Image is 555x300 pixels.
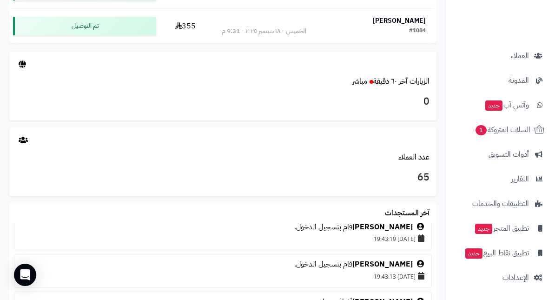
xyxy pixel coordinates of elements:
[19,259,427,270] div: قام بتسجيل الدخول.
[16,170,429,186] h3: 65
[489,148,529,161] span: أدوات التسويق
[509,74,529,87] span: المدونة
[19,270,427,283] div: [DATE] 19:43:13
[452,45,549,67] a: العملاء
[352,76,367,87] small: مباشر
[485,100,502,111] span: جديد
[474,222,529,235] span: تطبيق المتجر
[352,221,413,233] a: [PERSON_NAME]
[352,76,429,87] a: الزيارات آخر ٦٠ دقيقةمباشر
[160,9,211,43] td: 355
[373,16,426,26] strong: [PERSON_NAME]
[222,27,306,36] div: الخميس - ١٨ سبتمبر ٢٠٢٥ - 9:31 م
[464,247,529,260] span: تطبيق نقاط البيع
[452,69,549,92] a: المدونة
[475,224,492,234] span: جديد
[452,94,549,116] a: وآتس آبجديد
[452,242,549,264] a: تطبيق نقاط البيعجديد
[475,123,530,136] span: السلات المتروكة
[476,125,487,135] span: 1
[19,222,427,233] div: قام بتسجيل الدخول.
[452,168,549,190] a: التقارير
[452,267,549,289] a: الإعدادات
[409,27,426,36] div: #1084
[352,259,413,270] a: [PERSON_NAME]
[13,17,156,35] div: تم التوصيل
[385,209,429,218] h3: آخر المستجدات
[452,119,549,141] a: السلات المتروكة1
[502,271,529,284] span: الإعدادات
[511,173,529,186] span: التقارير
[452,143,549,166] a: أدوات التسويق
[398,152,429,163] a: عدد العملاء
[465,248,482,259] span: جديد
[452,193,549,215] a: التطبيقات والخدمات
[19,232,427,245] div: [DATE] 19:43:19
[484,99,529,112] span: وآتس آب
[14,264,36,286] div: Open Intercom Messenger
[452,217,549,240] a: تطبيق المتجرجديد
[16,94,429,110] h3: 0
[472,197,529,210] span: التطبيقات والخدمات
[511,49,529,62] span: العملاء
